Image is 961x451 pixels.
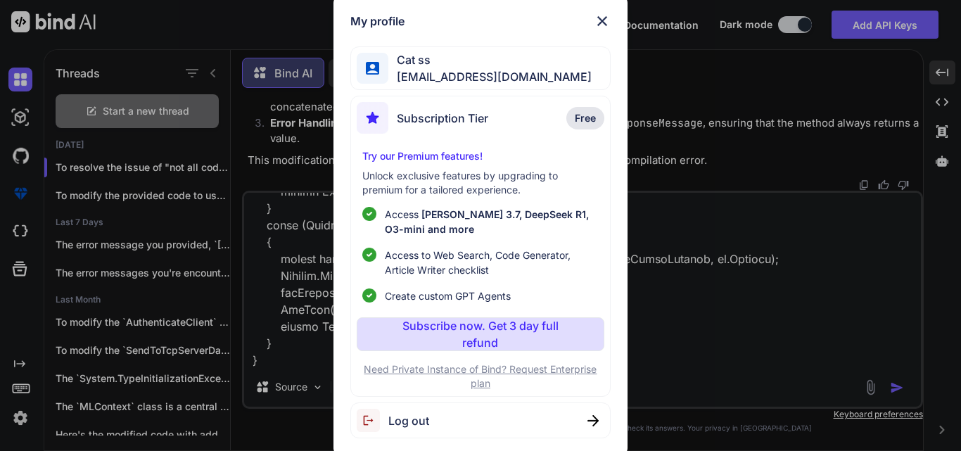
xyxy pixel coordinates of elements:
span: Log out [388,412,429,429]
img: subscription [357,102,388,134]
img: logout [357,409,388,432]
img: checklist [362,248,376,262]
span: Create custom GPT Agents [385,288,511,303]
span: Cat ss [388,51,592,68]
span: Access to Web Search, Code Generator, Article Writer checklist [385,248,598,277]
p: Unlock exclusive features by upgrading to premium for a tailored experience. [362,169,598,197]
span: Subscription Tier [397,110,488,127]
p: Try our Premium features! [362,149,598,163]
p: Access [385,207,598,236]
img: close [587,415,599,426]
p: Subscribe now. Get 3 day full refund [384,317,576,351]
img: profile [366,62,379,75]
img: checklist [362,288,376,303]
p: Need Private Instance of Bind? Request Enterprise plan [357,362,604,390]
button: Subscribe now. Get 3 day full refund [357,317,604,351]
h1: My profile [350,13,405,30]
img: close [594,13,611,30]
span: [EMAIL_ADDRESS][DOMAIN_NAME] [388,68,592,85]
img: checklist [362,207,376,221]
span: Free [575,111,596,125]
span: [PERSON_NAME] 3.7, DeepSeek R1, O3-mini and more [385,208,589,235]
